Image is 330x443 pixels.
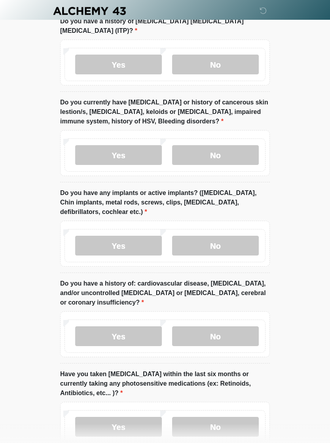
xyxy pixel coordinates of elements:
[60,279,270,307] label: Do you have a history of: cardiovascular disease, [MEDICAL_DATA], and/or uncontrolled [MEDICAL_DA...
[75,417,162,437] label: Yes
[75,326,162,346] label: Yes
[172,417,259,437] label: No
[172,236,259,256] label: No
[60,17,270,36] label: Do you have a history of [MEDICAL_DATA] [MEDICAL_DATA] [MEDICAL_DATA] (ITP)?
[75,145,162,165] label: Yes
[75,236,162,256] label: Yes
[60,369,270,398] label: Have you taken [MEDICAL_DATA] within the last six months or currently taking any photosensitive m...
[52,6,127,16] img: Alchemy 43 Logo
[172,326,259,346] label: No
[172,145,259,165] label: No
[75,55,162,74] label: Yes
[60,98,270,126] label: Do you currently have [MEDICAL_DATA] or history of cancerous skin lestion/s, [MEDICAL_DATA], kelo...
[60,188,270,217] label: Do you have any implants or active implants? ([MEDICAL_DATA], Chin implants, metal rods, screws, ...
[172,55,259,74] label: No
